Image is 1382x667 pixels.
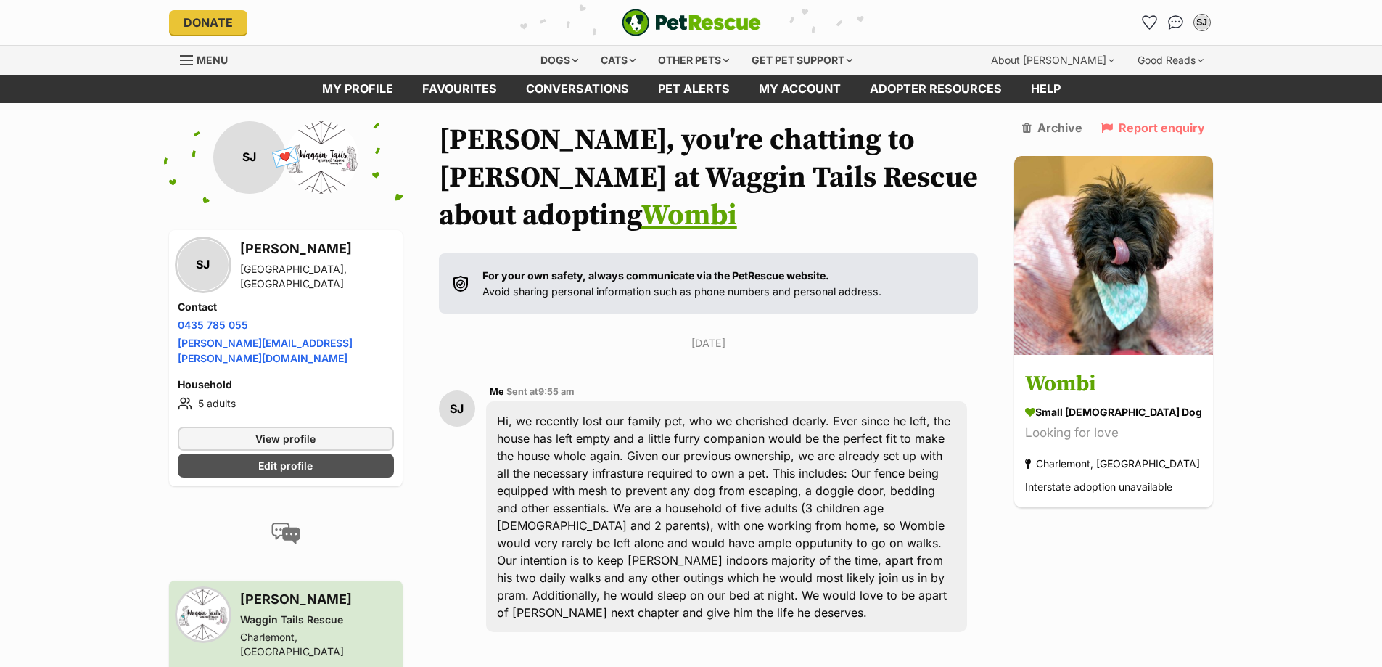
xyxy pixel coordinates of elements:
a: Wombi [641,197,737,234]
a: Favourites [1138,11,1161,34]
div: About [PERSON_NAME] [981,46,1124,75]
a: Edit profile [178,454,394,478]
div: SJ [1195,15,1209,30]
a: Favourites [408,75,511,103]
div: Dogs [530,46,588,75]
a: Adopter resources [855,75,1016,103]
div: Cats [591,46,646,75]
strong: For your own safety, always communicate via the PetRescue website. [482,269,829,282]
p: [DATE] [439,335,979,351]
div: Hi, we recently lost our family pet, who we cherished dearly. Ever since he left, the house has l... [486,401,968,632]
div: Get pet support [741,46,863,75]
a: My profile [308,75,408,103]
div: SJ [178,240,229,290]
p: Avoid sharing personal information such as phone numbers and personal address. [482,268,881,299]
div: Charlemont, [GEOGRAPHIC_DATA] [240,630,394,659]
h1: [PERSON_NAME], you're chatting to [PERSON_NAME] at Waggin Tails Rescue about adopting [439,121,979,234]
a: Help [1016,75,1075,103]
h3: Wombi [1025,368,1202,401]
div: Looking for love [1025,423,1202,443]
span: 💌 [269,142,302,173]
img: Wombi [1014,156,1213,355]
button: My account [1190,11,1214,34]
a: My account [744,75,855,103]
img: conversation-icon-4a6f8262b818ee0b60e3300018af0b2d0b884aa5de6e9bcb8d3d4eeb1a70a7c4.svg [271,523,300,544]
h4: Household [178,377,394,392]
a: Report enquiry [1101,121,1205,134]
h3: [PERSON_NAME] [240,239,394,259]
div: SJ [439,390,475,427]
h3: [PERSON_NAME] [240,589,394,610]
span: Menu [197,54,228,66]
h4: Contact [178,300,394,314]
a: 0435 785 055 [178,319,248,331]
a: PetRescue [622,9,761,36]
img: chat-41dd97257d64d25036548639549fe6c8038ab92f7586957e7f3b1b290dea8141.svg [1168,15,1183,30]
a: [PERSON_NAME][EMAIL_ADDRESS][PERSON_NAME][DOMAIN_NAME] [178,337,353,364]
div: Charlemont, [GEOGRAPHIC_DATA] [1025,454,1200,473]
img: Waggin Tails Rescue profile pic [178,589,229,640]
a: Donate [169,10,247,35]
a: Menu [180,46,238,72]
a: View profile [178,427,394,451]
div: small [DEMOGRAPHIC_DATA] Dog [1025,404,1202,420]
img: Waggin Tails Rescue profile pic [286,121,358,194]
div: [GEOGRAPHIC_DATA], [GEOGRAPHIC_DATA] [240,262,394,291]
div: Good Reads [1127,46,1214,75]
span: Edit profile [258,458,313,473]
span: 9:55 am [538,386,575,397]
a: Conversations [1164,11,1188,34]
a: Pet alerts [643,75,744,103]
span: View profile [255,431,316,446]
a: Archive [1022,121,1082,134]
div: Other pets [648,46,739,75]
a: conversations [511,75,643,103]
a: Wombi small [DEMOGRAPHIC_DATA] Dog Looking for love Charlemont, [GEOGRAPHIC_DATA] Interstate adop... [1014,357,1213,507]
span: Interstate adoption unavailable [1025,480,1172,493]
img: logo-e224e6f780fb5917bec1dbf3a21bbac754714ae5b6737aabdf751b685950b380.svg [622,9,761,36]
div: Waggin Tails Rescue [240,613,394,627]
div: SJ [213,121,286,194]
span: Me [490,386,504,397]
span: Sent at [506,386,575,397]
ul: Account quick links [1138,11,1214,34]
li: 5 adults [178,395,394,412]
